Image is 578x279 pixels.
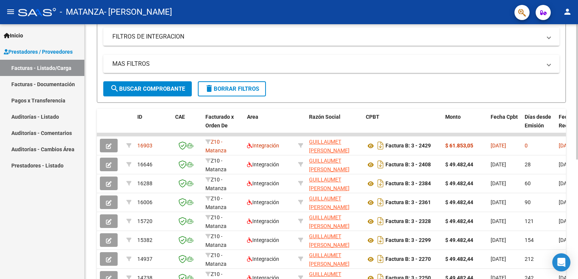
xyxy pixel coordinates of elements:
span: [DATE] [491,161,506,167]
span: 28 [525,161,531,167]
strong: $ 49.482,44 [445,256,473,262]
strong: $ 49.482,44 [445,180,473,186]
span: - [PERSON_NAME] [104,4,172,20]
div: 27265816105 [309,175,360,191]
mat-icon: delete [205,84,214,93]
mat-panel-title: MAS FILTROS [112,60,541,68]
span: Z10 - Matanza [205,177,227,191]
datatable-header-cell: ID [134,109,172,142]
span: Z10 - Matanza [205,252,227,267]
div: 27265816105 [309,232,360,248]
mat-panel-title: FILTROS DE INTEGRACION [112,33,541,41]
strong: Factura B: 3 - 2361 [385,200,431,206]
i: Descargar documento [376,139,385,152]
strong: Factura B: 3 - 2299 [385,237,431,243]
span: Z10 - Matanza [205,139,227,153]
span: 121 [525,218,534,224]
datatable-header-cell: Monto [442,109,488,142]
span: Borrar Filtros [205,85,259,92]
strong: Factura B: 3 - 2408 [385,162,431,168]
span: 154 [525,237,534,243]
span: [DATE] [491,143,506,149]
span: - MATANZA [60,4,104,20]
strong: $ 49.482,44 [445,161,473,167]
mat-icon: person [563,7,572,16]
span: Z10 - Matanza [205,158,227,172]
div: 27265816105 [309,138,360,153]
span: GUILLAUMET [PERSON_NAME] [309,158,350,172]
span: Buscar Comprobante [110,85,185,92]
strong: Factura B: 3 - 2384 [385,181,431,187]
datatable-header-cell: Area [244,109,295,142]
span: Integración [247,256,279,262]
datatable-header-cell: Días desde Emisión [522,109,556,142]
strong: Factura B: 3 - 2270 [385,256,431,262]
i: Descargar documento [376,253,385,265]
datatable-header-cell: Fecha Cpbt [488,109,522,142]
div: 27265816105 [309,251,360,267]
mat-icon: menu [6,7,15,16]
span: GUILLAUMET [PERSON_NAME] [309,233,350,248]
span: 16903 [137,143,152,149]
span: 15720 [137,218,152,224]
span: 16288 [137,180,152,186]
span: [DATE] [491,237,506,243]
datatable-header-cell: Razón Social [306,109,363,142]
span: [DATE] [559,180,574,186]
span: 16006 [137,199,152,205]
span: Integración [247,237,279,243]
strong: $ 49.482,44 [445,199,473,205]
span: Z10 - Matanza [205,195,227,210]
span: Prestadores / Proveedores [4,48,73,56]
span: 16646 [137,161,152,167]
i: Descargar documento [376,177,385,189]
span: [DATE] [491,256,506,262]
span: [DATE] [559,161,574,167]
div: 27265816105 [309,194,360,210]
span: Z10 - Matanza [205,233,227,248]
div: 27265816105 [309,157,360,172]
datatable-header-cell: CAE [172,109,202,142]
span: Monto [445,114,461,120]
div: 27265816105 [309,213,360,229]
span: GUILLAUMET [PERSON_NAME] [309,195,350,210]
span: [DATE] [559,218,574,224]
span: Integración [247,180,279,186]
i: Descargar documento [376,196,385,208]
mat-expansion-panel-header: MAS FILTROS [103,55,559,73]
div: Open Intercom Messenger [552,253,570,271]
datatable-header-cell: CPBT [363,109,442,142]
span: GUILLAUMET [PERSON_NAME] [309,139,350,153]
strong: Factura B: 3 - 2328 [385,219,431,225]
datatable-header-cell: Facturado x Orden De [202,109,244,142]
strong: Factura B: 3 - 2429 [385,143,431,149]
span: [DATE] [559,143,574,149]
i: Descargar documento [376,215,385,227]
span: 60 [525,180,531,186]
span: ID [137,114,142,120]
span: Facturado x Orden De [205,114,234,129]
mat-expansion-panel-header: FILTROS DE INTEGRACION [103,28,559,46]
span: GUILLAUMET [PERSON_NAME] [309,177,350,191]
span: CAE [175,114,185,120]
span: Fecha Cpbt [491,114,518,120]
span: [DATE] [491,218,506,224]
span: 212 [525,256,534,262]
strong: $ 61.853,05 [445,143,473,149]
span: 15382 [137,237,152,243]
span: 14937 [137,256,152,262]
strong: $ 49.482,44 [445,218,473,224]
span: Z10 - Matanza [205,214,227,229]
span: Razón Social [309,114,340,120]
span: Integración [247,199,279,205]
button: Borrar Filtros [198,81,266,96]
span: Integración [247,161,279,167]
strong: $ 49.482,44 [445,237,473,243]
button: Buscar Comprobante [103,81,192,96]
span: GUILLAUMET [PERSON_NAME] [309,252,350,267]
span: Inicio [4,31,23,40]
mat-icon: search [110,84,119,93]
span: Días desde Emisión [525,114,551,129]
span: Integración [247,218,279,224]
span: [DATE] [491,180,506,186]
